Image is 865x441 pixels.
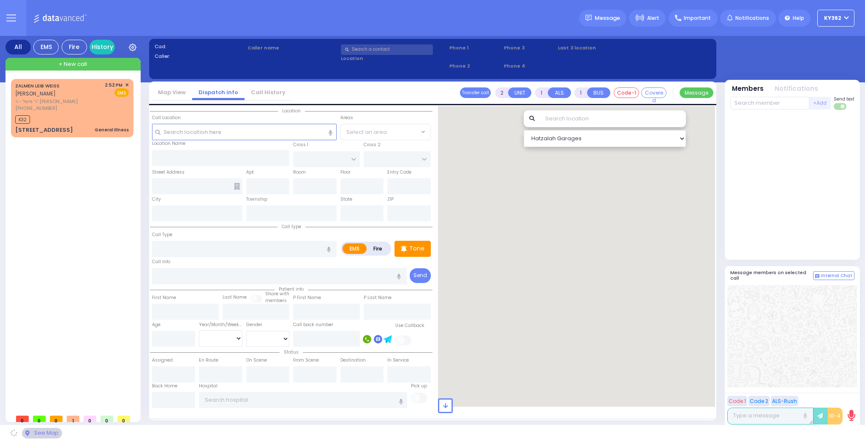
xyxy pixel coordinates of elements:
button: BUS [587,87,610,98]
span: [PERSON_NAME] [15,90,56,97]
label: Assigned [152,357,173,364]
label: Turn off text [834,102,847,111]
span: Internal Chat [821,273,852,279]
small: Share with [265,291,289,297]
button: Code 2 [748,396,770,406]
span: Phone 4 [504,63,555,70]
label: Apt [246,169,254,176]
label: Cross 2 [364,142,381,148]
label: Last Name [223,294,247,301]
label: Entry Code [387,169,411,176]
img: comment-alt.png [815,274,819,278]
label: Location [341,55,447,62]
span: Help [793,14,804,22]
span: 0 [101,416,113,422]
span: Phone 1 [449,44,501,52]
label: Caller: [155,53,245,60]
button: Send [410,268,431,283]
label: Areas [340,114,353,121]
a: Call History [245,88,292,96]
div: EMS [33,40,59,54]
input: Search a contact [341,44,433,55]
p: Tone [409,244,424,253]
a: History [90,40,115,54]
a: Dispatch info [192,88,245,96]
span: Phone 3 [504,44,555,52]
span: 0 [117,416,130,422]
button: Members [732,84,764,94]
span: Notifications [735,14,769,22]
button: ALS-Rush [771,396,798,406]
span: members [265,297,287,304]
label: State [340,196,352,203]
label: En Route [199,357,218,364]
label: Call Location [152,114,181,121]
label: Caller name [248,44,338,52]
button: Internal Chat [813,271,854,280]
span: Important [684,14,711,22]
label: Room [293,169,306,176]
label: On Scene [246,357,267,364]
span: K32 [15,115,30,124]
span: EMS [114,88,129,97]
span: 0 [84,416,96,422]
label: In Service [387,357,409,364]
label: Destination [340,357,366,364]
span: 0 [33,416,46,422]
span: 2:52 PM [105,82,122,88]
label: Cad: [155,43,245,50]
input: Search member [730,97,809,109]
span: Phone 2 [449,63,501,70]
label: From Scene [293,357,319,364]
span: 0 [50,416,63,422]
span: Alert [647,14,659,22]
span: [PHONE_NUMBER] [15,105,57,112]
span: ky362 [824,14,841,22]
label: Call Type [152,231,172,238]
label: Last 3 location [558,44,634,52]
label: Call back number [293,321,333,328]
img: Logo [33,13,90,23]
label: P First Name [293,294,321,301]
a: Map View [152,88,192,96]
label: Age [152,321,160,328]
span: Location [278,108,305,114]
label: Back Home [152,383,177,389]
span: 1 [67,416,79,422]
a: ZALMEN LEIB WEISS [15,82,60,89]
label: First Name [152,294,176,301]
button: Code 1 [727,396,747,406]
span: Message [595,14,620,22]
button: Message [680,87,713,98]
label: Fire [366,243,390,254]
span: Patient info [275,286,308,292]
button: UNIT [508,87,531,98]
label: Pick up [411,383,427,389]
span: Select an area [346,128,387,136]
label: Floor [340,169,351,176]
label: Township [246,196,267,203]
label: Street Address [152,169,185,176]
button: ky362 [817,10,854,27]
input: Search location [540,110,686,127]
div: Fire [62,40,87,54]
span: ר' פישל - ר' [PERSON_NAME] [15,98,102,105]
button: Notifications [775,84,818,94]
span: 0 [16,416,29,422]
label: Use Callback [395,322,424,329]
span: Other building occupants [234,183,240,190]
label: City [152,196,161,203]
label: Hospital [199,383,218,389]
div: All [5,40,31,54]
button: Transfer call [460,87,491,98]
button: ALS [548,87,571,98]
div: Year/Month/Week/Day [199,321,242,328]
input: Search location here [152,124,337,140]
button: Covered [641,87,666,98]
div: General Illness [95,127,129,133]
span: + New call [59,60,87,68]
label: ZIP [387,196,394,203]
label: P Last Name [364,294,392,301]
h5: Message members on selected call [730,270,813,281]
label: Cross 1 [293,142,308,148]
